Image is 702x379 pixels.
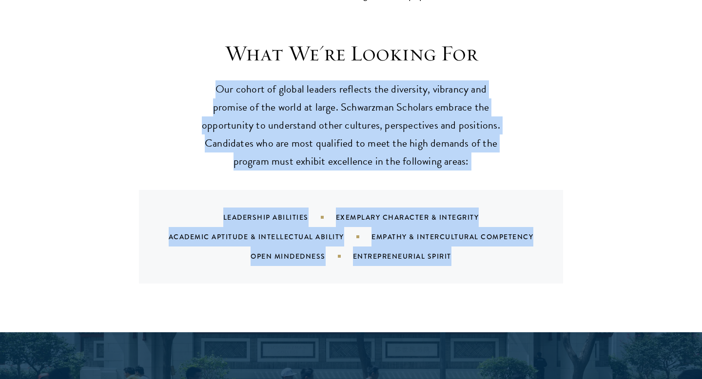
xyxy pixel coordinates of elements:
div: Entrepreneurial Spirit [353,251,476,261]
h3: What We're Looking For [200,40,502,67]
div: Leadership Abilities [223,212,336,222]
div: Open Mindedness [251,251,353,261]
p: Our cohort of global leaders reflects the diversity, vibrancy and promise of the world at large. ... [200,80,502,171]
div: Academic Aptitude & Intellectual Ability [169,232,371,242]
div: Empathy & Intercultural Competency [371,232,558,242]
div: Exemplary Character & Integrity [336,212,504,222]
